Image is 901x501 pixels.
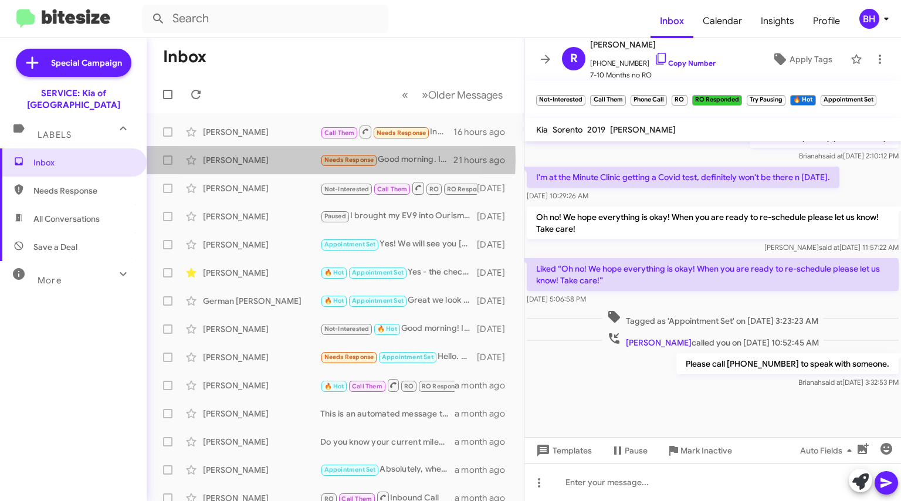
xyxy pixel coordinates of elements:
small: 🔥 Hot [790,95,815,106]
span: Templates [534,440,592,461]
span: RO [429,185,439,193]
a: Special Campaign [16,49,131,77]
span: RO [404,382,414,390]
div: [DATE] [477,239,514,250]
div: Good morning! I apologize for the delayed response. Were you able to get in for service or do you... [320,322,477,336]
div: a month ago [455,380,514,391]
span: Call Them [377,185,408,193]
div: Inbound Call [320,124,453,139]
span: [PERSON_NAME] [DATE] 11:57:22 AM [764,243,899,252]
div: [PERSON_NAME] [203,323,320,335]
small: RO Responded [692,95,742,106]
a: Profile [804,4,849,38]
span: [PERSON_NAME] [590,38,716,52]
span: Save a Deal [33,241,77,253]
span: [DATE] 5:06:58 PM [527,294,586,303]
h1: Inbox [163,48,206,66]
span: [DATE] 10:29:26 AM [527,191,588,200]
div: [PERSON_NAME] [203,211,320,222]
span: Call Them [324,129,355,137]
span: said at [819,243,839,252]
span: Inbox [33,157,133,168]
span: Mark Inactive [680,440,732,461]
span: Appointment Set [352,297,404,304]
span: 🔥 Hot [324,297,344,304]
div: Yes! We will see you [DATE]! [320,238,477,251]
span: Not-Interested [324,325,370,333]
span: Appointment Set [352,269,404,276]
span: Auto Fields [800,440,856,461]
div: [PERSON_NAME] [203,154,320,166]
div: BH [859,9,879,29]
small: Not-Interested [536,95,585,106]
span: Appointment Set [382,353,433,361]
span: [PERSON_NAME] [610,124,676,135]
span: Pause [625,440,648,461]
span: Needs Response [324,353,374,361]
span: 2019 [587,124,605,135]
div: Great we look forward to seeing you at 1pm [DATE]. Have a great day :) [320,294,477,307]
span: RO Responded [447,185,492,193]
span: Apply Tags [790,49,832,70]
span: Brianah [DATE] 2:10:12 PM [799,151,899,160]
div: Good morning. I would like to bring it in as soon as possible regarding the trim recall, as I hav... [320,153,453,167]
div: [DATE] [477,323,514,335]
div: I brought my EV9 into Ourisman for 8K mile service on [DATE]. I think I have a separate customer ... [320,209,477,223]
span: Kia [536,124,548,135]
span: Older Messages [428,89,503,101]
span: 🔥 Hot [324,382,344,390]
p: I'm at the Minute Clinic getting a Covid test, definitely won't be there n [DATE]. [527,167,839,188]
div: [DATE] [477,295,514,307]
div: a month ago [455,436,514,448]
span: 7-10 Months no RO [590,69,716,81]
div: a month ago [455,464,514,476]
div: 21 hours ago [453,154,514,166]
span: Special Campaign [51,57,122,69]
small: Call Them [590,95,625,106]
button: Pause [601,440,657,461]
div: [PERSON_NAME] [203,267,320,279]
a: Inbox [651,4,693,38]
div: [DATE] [477,351,514,363]
span: Needs Response [324,156,374,164]
div: [DATE] [477,267,514,279]
small: Phone Call [631,95,667,106]
div: [PERSON_NAME] [203,380,320,391]
div: German [PERSON_NAME] [203,295,320,307]
span: Appointment Set [324,466,376,473]
span: Needs Response [377,129,426,137]
div: [PERSON_NAME] [203,239,320,250]
span: Needs Response [33,185,133,197]
p: Liked “Oh no! We hope everything is okay! When you are ready to re-schedule please let us know! T... [527,258,899,291]
a: Insights [751,4,804,38]
button: Auto Fields [791,440,866,461]
span: Labels [38,130,72,140]
div: [PERSON_NAME] [203,182,320,194]
span: said at [822,378,842,387]
button: Previous [395,83,415,107]
span: Paused [324,212,346,220]
span: Sorento [553,124,582,135]
span: Not-Interested [324,185,370,193]
p: Please call [PHONE_NUMBER] to speak with someone. [676,353,899,374]
div: [PERSON_NAME] [203,408,320,419]
a: Calendar [693,4,751,38]
span: [PERSON_NAME] [626,337,692,348]
nav: Page navigation example [395,83,510,107]
div: Inbound Call [320,378,455,392]
small: RO [672,95,687,106]
button: Apply Tags [758,49,845,70]
span: All Conversations [33,213,100,225]
span: Call Them [352,382,382,390]
span: RO Responded [422,382,467,390]
div: [PERSON_NAME] [203,351,320,363]
div: Yes - the check engine light came on [DATE]. The code has to do with the thermostat [320,266,477,279]
span: More [38,275,62,286]
span: Appointment Set [324,241,376,248]
span: » [422,87,428,102]
p: Oh no! We hope everything is okay! When you are ready to re-schedule please let us know! Take care! [527,207,899,239]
